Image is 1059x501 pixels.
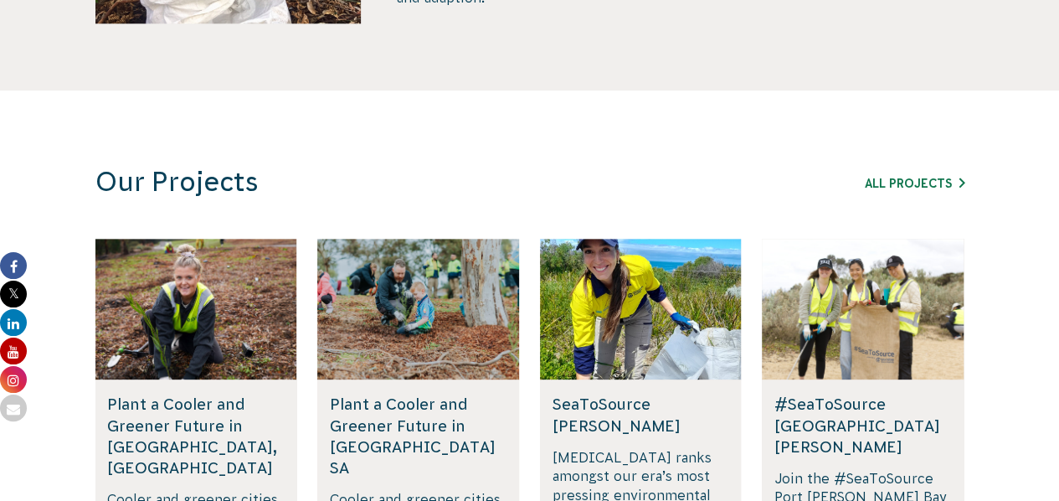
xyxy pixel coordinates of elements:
h5: #SeaToSource [GEOGRAPHIC_DATA][PERSON_NAME] [774,394,951,457]
h5: SeaToSource [PERSON_NAME] [553,394,729,436]
h3: Our Projects [95,166,738,199]
a: All Projects [865,177,964,190]
h5: Plant a Cooler and Greener Future in [GEOGRAPHIC_DATA], [GEOGRAPHIC_DATA] [107,394,284,478]
h5: Plant a Cooler and Greener Future in [GEOGRAPHIC_DATA] SA [330,394,506,478]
